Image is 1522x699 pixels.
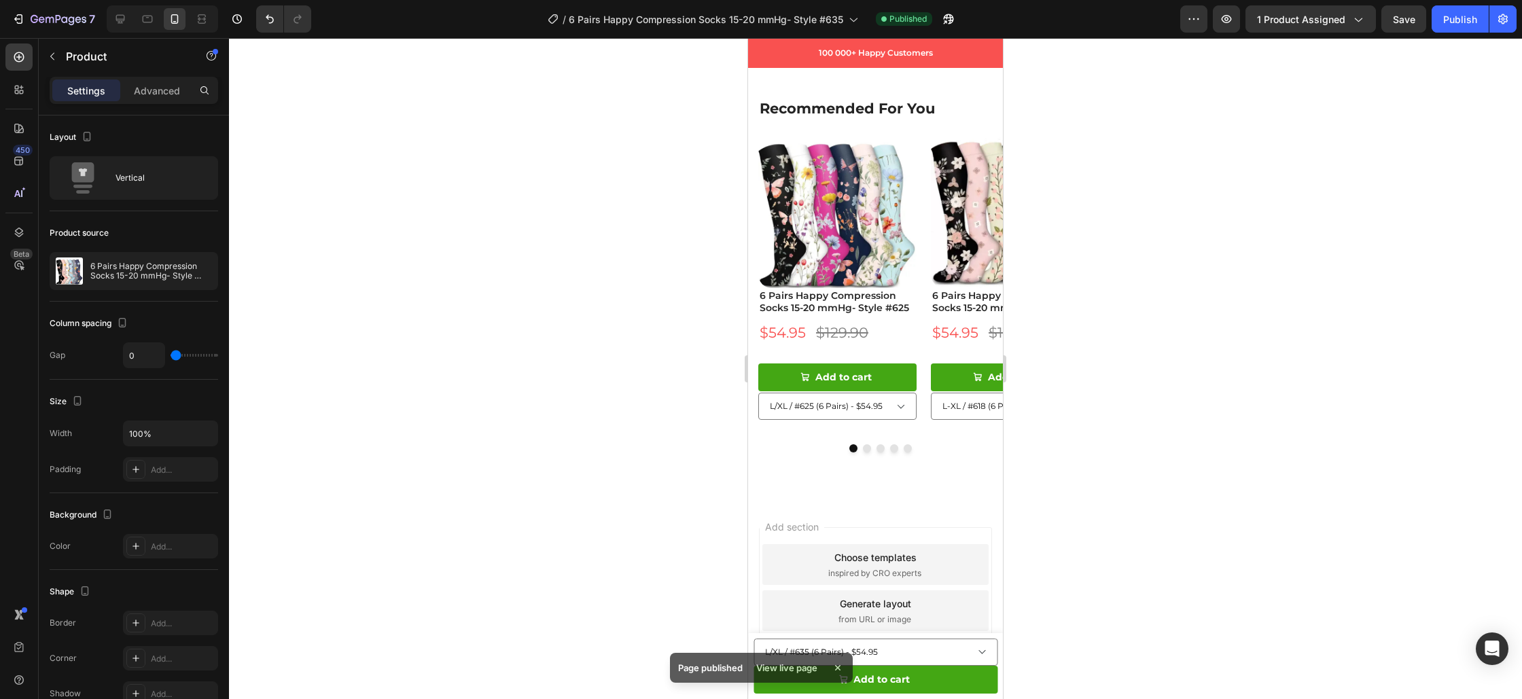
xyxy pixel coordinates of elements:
span: Save [1393,14,1415,25]
div: Product source [50,227,109,239]
div: Add... [151,617,215,630]
div: View live page [748,658,826,677]
div: Add... [151,653,215,665]
input: Auto [124,421,217,446]
button: Dot [101,406,109,414]
div: Border [50,617,76,629]
div: Size [50,393,86,411]
a: 6 Pairs Happy Compression Socks 15-20 mmHg- style #618 [183,92,341,250]
iframe: Design area [748,38,1003,699]
p: Page published [678,661,743,675]
button: 7 [5,5,101,33]
div: Shape [50,583,93,601]
div: Gap [50,349,65,361]
span: Published [889,13,927,25]
div: 450 [13,145,33,156]
button: Publish [1432,5,1489,33]
div: Add... [151,464,215,476]
div: $54.95 [183,284,234,305]
div: Layout [50,128,95,147]
div: Padding [50,463,81,476]
p: Product [66,48,181,65]
div: $129.90 [239,284,341,305]
div: Vertical [116,162,198,194]
div: Generate layout [92,558,163,573]
p: Advanced [134,84,180,98]
h1: 6 Pairs Happy Compression Socks 15-20 mmHg- style #618 [183,250,341,277]
div: Add to cart [240,331,296,348]
button: Save [1381,5,1426,33]
button: Dot [115,406,123,414]
button: Dot [156,406,164,414]
span: from URL or image [90,575,163,588]
button: Add to cart [183,325,341,353]
span: 1 product assigned [1257,12,1345,26]
span: 6 Pairs Happy Compression Socks 15-20 mmHg- Style #635 [569,12,843,26]
span: / [563,12,566,26]
div: Beta [10,249,33,259]
button: 1 product assigned [1245,5,1376,33]
div: Corner [50,652,77,664]
span: inspired by CRO experts [80,529,173,541]
div: Column spacing [50,315,130,333]
input: Auto [124,343,164,368]
p: Settings [67,84,105,98]
div: Publish [1443,12,1477,26]
div: Open Intercom Messenger [1476,632,1508,665]
div: Width [50,427,72,440]
div: Undo/Redo [256,5,311,33]
div: Add... [151,541,215,553]
div: Background [50,506,116,524]
button: Dot [142,406,150,414]
div: Color [50,540,71,552]
button: Dot [128,406,137,414]
span: Add section [12,482,76,496]
div: Choose templates [86,512,169,526]
p: 7 [89,11,95,27]
img: product feature img [56,257,83,285]
p: 6 Pairs Happy Compression Socks 15-20 mmHg- Style #635 [90,262,212,281]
